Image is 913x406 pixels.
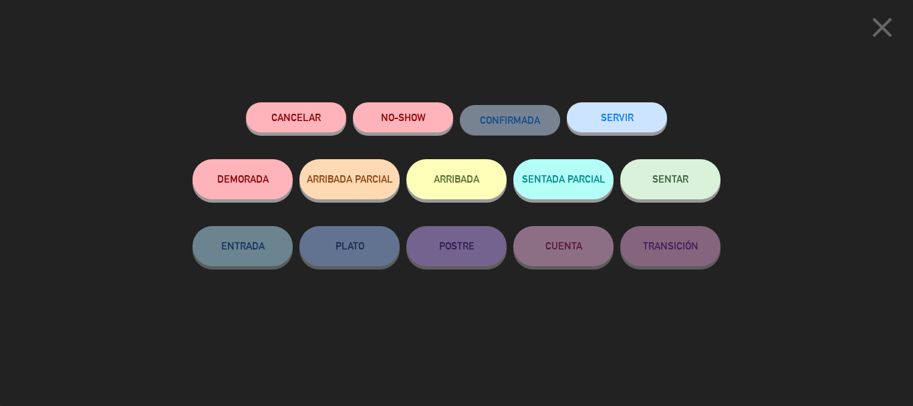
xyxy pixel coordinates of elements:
[460,105,560,135] button: CONFIRMADA
[567,102,667,132] button: SERVIR
[307,173,393,185] span: ARRIBADA PARCIAL
[513,226,614,266] button: CUENTA
[866,11,899,44] i: close
[246,102,346,132] button: Cancelar
[620,226,721,266] button: TRANSICIÓN
[862,10,903,49] button: close
[299,159,400,199] button: ARRIBADA PARCIAL
[406,226,507,266] button: POSTRE
[192,159,293,199] button: DEMORADA
[353,102,453,132] button: NO-SHOW
[513,159,614,199] button: SENTADA PARCIAL
[652,173,688,185] span: SENTAR
[406,159,507,199] button: ARRIBADA
[620,159,721,199] button: SENTAR
[480,114,540,126] span: CONFIRMADA
[192,226,293,266] button: ENTRADA
[299,226,400,266] button: PLATO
